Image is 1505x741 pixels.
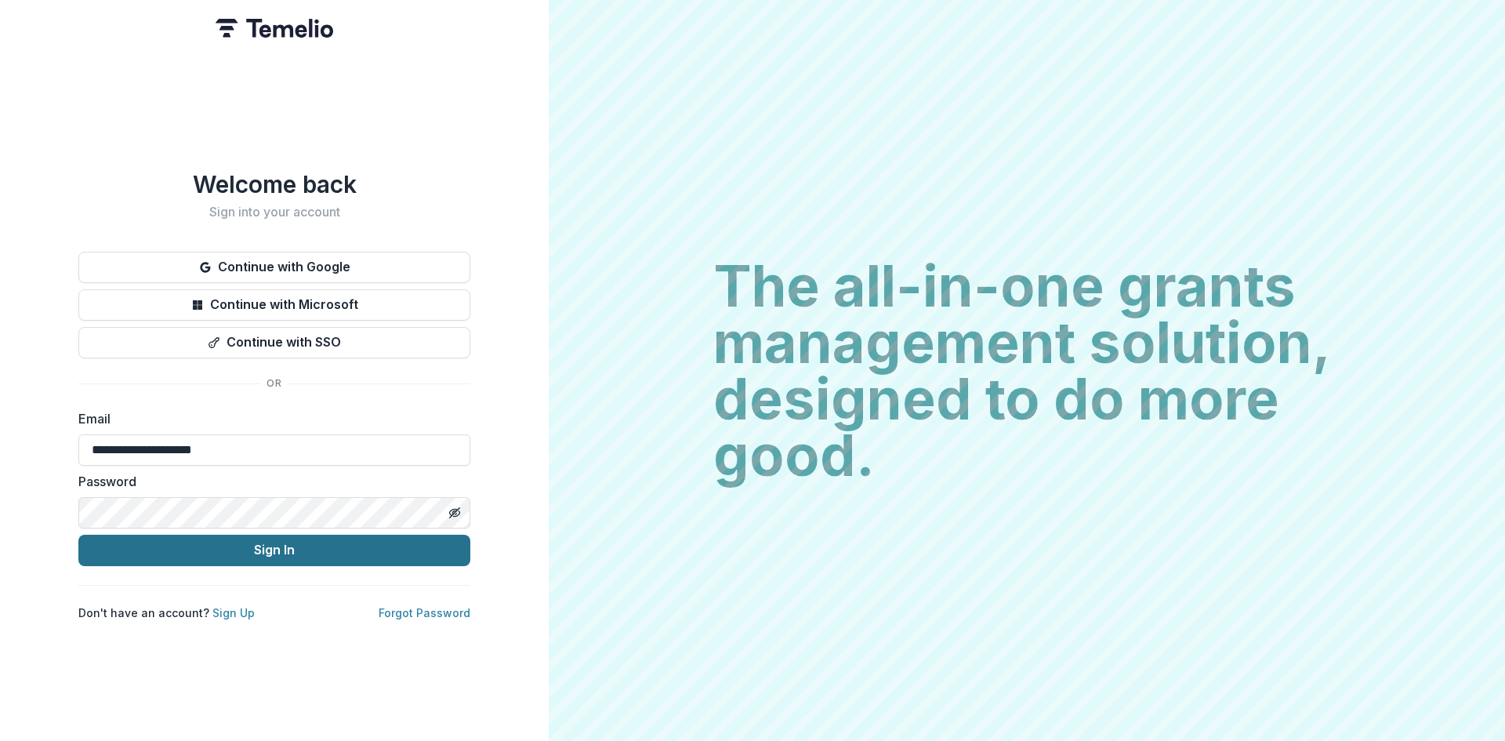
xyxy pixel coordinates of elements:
button: Toggle password visibility [442,500,467,525]
h1: Welcome back [78,170,470,198]
button: Continue with Google [78,252,470,283]
p: Don't have an account? [78,605,255,621]
button: Sign In [78,535,470,566]
h2: Sign into your account [78,205,470,220]
img: Temelio [216,19,333,38]
button: Continue with SSO [78,327,470,358]
a: Forgot Password [379,606,470,619]
a: Sign Up [212,606,255,619]
label: Email [78,409,461,428]
label: Password [78,472,461,491]
button: Continue with Microsoft [78,289,470,321]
